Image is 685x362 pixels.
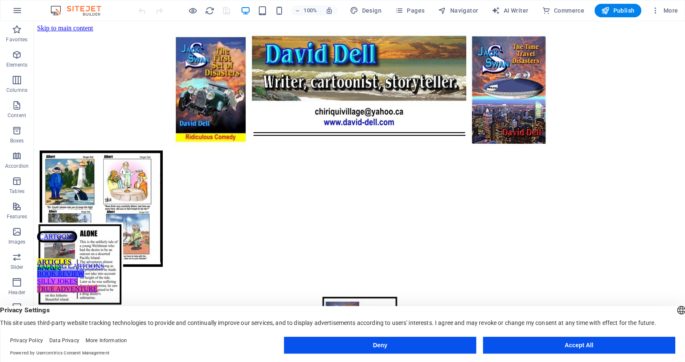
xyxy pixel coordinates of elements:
[651,6,678,15] span: More
[3,3,59,11] a: Skip to main content
[48,5,112,16] img: Editor Logo
[325,7,333,14] i: On resize automatically adjust zoom level to fit chosen device.
[8,112,26,119] p: Content
[10,137,24,144] p: Boxes
[594,4,641,17] button: Publish
[438,6,478,15] span: Navigator
[188,5,198,16] button: Click here to leave preview mode and continue editing
[347,4,385,17] button: Design
[8,239,26,245] p: Images
[8,289,25,296] p: Header
[648,4,681,17] button: More
[7,213,27,220] p: Features
[11,264,24,271] p: Slider
[488,4,532,17] button: AI Writer
[5,163,29,169] p: Accordion
[395,6,424,15] span: Pages
[304,5,317,16] h6: 100%
[6,87,27,94] p: Columns
[392,4,428,17] button: Pages
[601,6,634,15] span: Publish
[6,36,27,43] p: Favorites
[542,6,584,15] span: Commerce
[492,6,528,15] span: AI Writer
[435,4,481,17] button: Navigator
[6,62,28,68] p: Elements
[350,6,381,15] span: Design
[347,4,385,17] div: Design (Ctrl+Alt+Y)
[204,5,215,16] button: reload
[205,6,215,16] i: Reload page
[9,188,24,195] p: Tables
[291,5,321,16] button: 100%
[538,4,588,17] button: Commerce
